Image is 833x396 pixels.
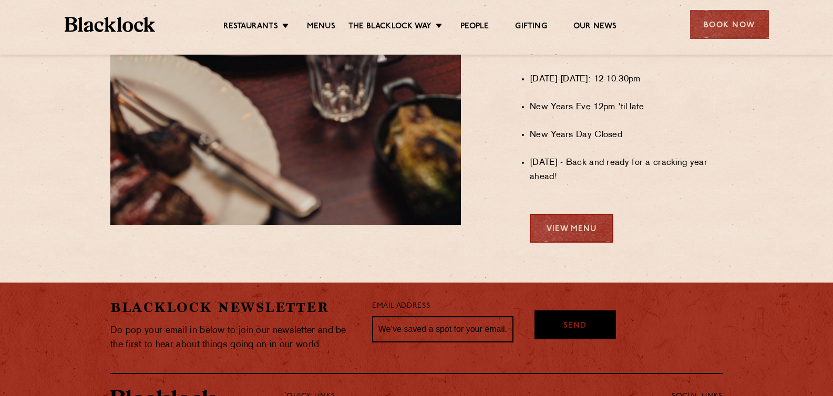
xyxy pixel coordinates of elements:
label: Email Address [372,300,430,312]
a: Menus [307,22,335,33]
li: New Years Eve 12pm 'til late [530,100,723,114]
a: Gifting [515,22,547,33]
img: BL_Textured_Logo-footer-cropped.svg [65,17,156,32]
a: View Menu [530,214,613,243]
a: The Blacklock Way [348,22,431,33]
div: Book Now [690,10,769,39]
h2: Blacklock Newsletter [110,298,356,317]
p: Do pop your email in below to join our newsletter and be the first to hear about things going on ... [110,324,356,352]
a: Restaurants [223,22,278,33]
li: [DATE] - Back and ready for a cracking year ahead! [530,156,723,184]
span: Send [563,320,587,332]
a: Our News [573,22,617,33]
a: People [460,22,489,33]
li: [DATE]-[DATE]: 12-10.30pm [530,72,723,87]
li: New Years Day Closed [530,128,723,142]
input: We’ve saved a spot for your email... [372,316,513,342]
